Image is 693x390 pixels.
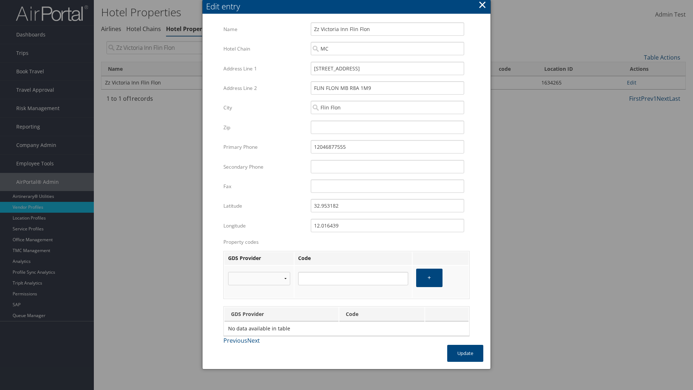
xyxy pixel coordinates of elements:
label: Hotel Chain [223,42,305,56]
label: Zip [223,121,305,134]
label: Address Line 1 [223,62,305,75]
th: GDS Provider: activate to sort column descending [225,307,339,321]
th: Code [295,252,412,265]
label: Address Line 2 [223,81,305,95]
label: Fax [223,179,305,193]
label: Longitude [223,219,305,233]
label: Latitude [223,199,305,213]
th: GDS Provider [225,252,294,265]
th: : activate to sort column ascending [425,307,468,321]
label: City [223,101,305,114]
label: Secondary Phone [223,160,305,174]
td: No data available in table [225,322,468,335]
label: Name [223,22,305,36]
button: + [416,269,443,287]
label: Property codes [223,238,470,246]
a: Previous [223,337,247,344]
label: Primary Phone [223,140,305,154]
a: Next [247,337,260,344]
div: Edit entry [206,1,491,12]
button: Update [447,345,483,362]
th: Code: activate to sort column ascending [339,307,424,321]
